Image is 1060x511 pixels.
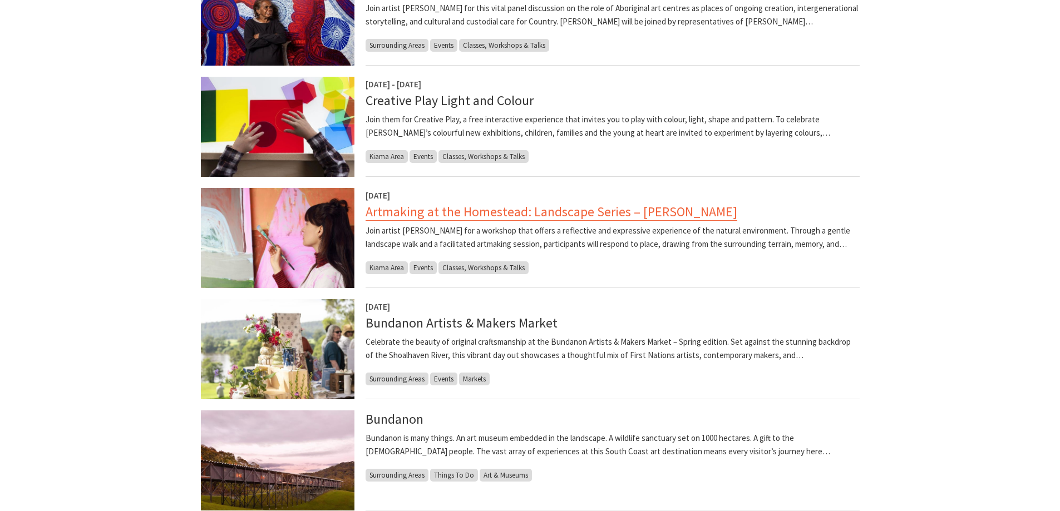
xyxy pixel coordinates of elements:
p: Join artist [PERSON_NAME] for this vital panel discussion on the role of Aboriginal art centres a... [366,2,860,28]
img: Aerial view of a child playing with multi colour shape cut outs as part of Creative Play [201,77,354,177]
p: Celebrate the beauty of original craftsmanship at the Bundanon Artists & Makers Market – Spring e... [366,335,860,362]
span: [DATE] [366,190,390,201]
a: Creative Play Light and Colour [366,92,534,109]
span: Surrounding Areas [366,469,428,482]
span: Events [410,150,437,163]
span: Classes, Workshops & Talks [459,39,549,52]
span: Events [430,373,457,385]
span: Things To Do [430,469,478,482]
p: Join artist [PERSON_NAME] for a workshop that offers a reflective and expressive experience of th... [366,224,860,251]
p: Join them for Creative Play, a free interactive experience that invites you to play with colour, ... [366,113,860,140]
span: Classes, Workshops & Talks [438,150,529,163]
img: A seleciton of ceramic goods are placed on a table outdoor with river views behind [201,299,354,399]
img: Artist holds paint brush whilst standing with several artworks behind her [201,188,354,288]
span: Art & Museums [480,469,532,482]
span: Kiama Area [366,150,408,163]
a: Bundanon Artists & Makers Market [366,314,558,331]
a: Bundanon [366,410,423,428]
p: Bundanon is many things. An art museum embedded in the landscape. A wildlife sanctuary set on 100... [366,431,860,458]
span: Classes, Workshops & Talks [438,261,529,274]
span: [DATE] - [DATE] [366,79,421,90]
span: Surrounding Areas [366,39,428,52]
span: Events [410,261,437,274]
span: Surrounding Areas [366,373,428,385]
img: A long wooden structure spans 160m across a grassy gully with purple twilight skies behind [201,410,354,510]
span: [DATE] [366,301,390,312]
span: Markets [459,373,490,385]
span: Kiama Area [366,261,408,274]
span: Events [430,39,457,52]
a: Artmaking at the Homestead: Landscape Series – [PERSON_NAME] [366,203,737,221]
